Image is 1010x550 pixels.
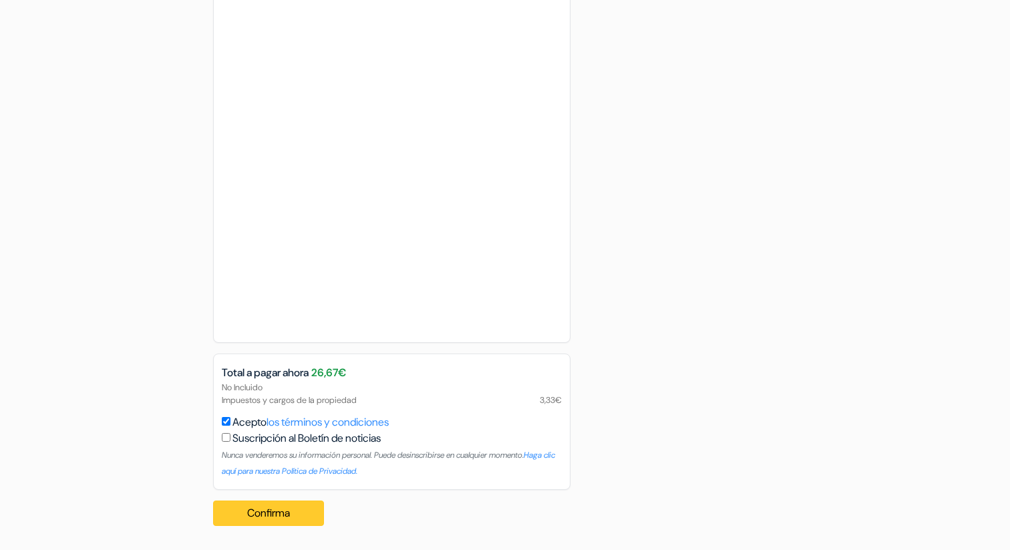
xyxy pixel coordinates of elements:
[232,430,381,446] label: Suscripción al Boletín de noticias
[222,365,309,381] span: Total a pagar ahora
[214,381,570,406] div: No Incluido Impuestos y cargos de la propiedad
[540,394,562,406] span: 3,33€
[311,365,346,381] span: 26,67€
[222,450,555,476] small: Nunca venderemos su información personal. Puede desinscribirse en cualquier momento.
[213,501,324,526] button: Confirma
[267,415,389,429] a: los términos y condiciones
[232,414,389,430] label: Acepto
